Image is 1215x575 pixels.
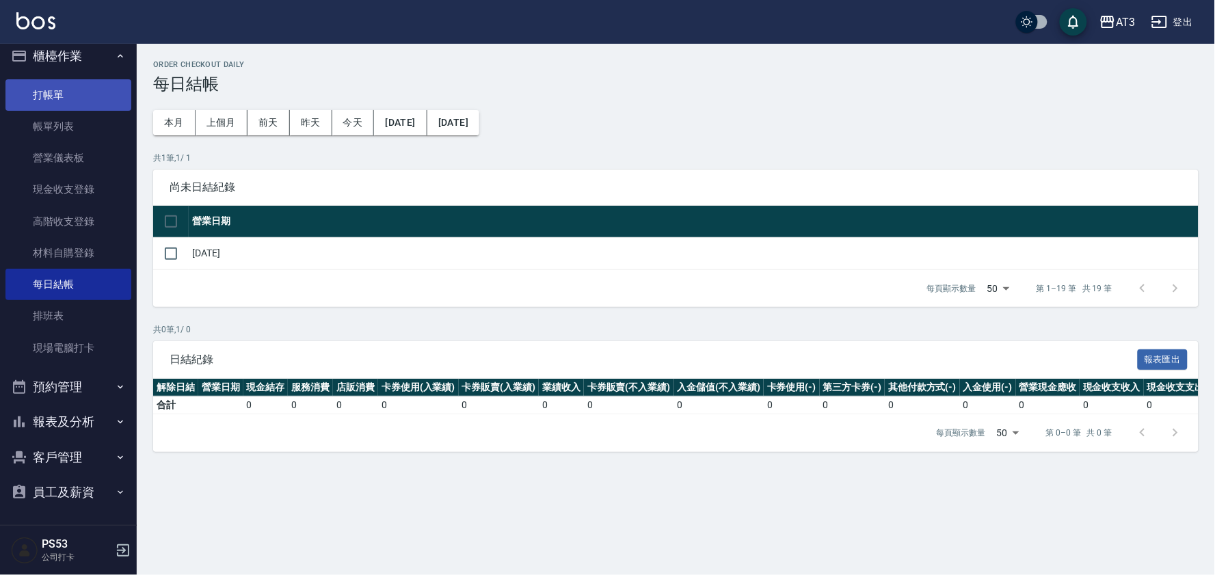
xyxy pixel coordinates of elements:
th: 營業日期 [189,206,1199,238]
th: 入金儲值(不入業績) [674,379,764,397]
th: 現金結存 [243,379,289,397]
th: 入金使用(-) [960,379,1016,397]
p: 每頁顯示數量 [937,427,986,439]
div: 50 [991,414,1024,451]
td: 0 [960,397,1016,414]
a: 現場電腦打卡 [5,332,131,364]
th: 營業現金應收 [1016,379,1080,397]
a: 高階收支登錄 [5,206,131,237]
td: 合計 [153,397,198,414]
td: 0 [820,397,885,414]
button: 客戶管理 [5,440,131,475]
p: 公司打卡 [42,551,111,563]
p: 共 0 筆, 1 / 0 [153,323,1199,336]
th: 卡券使用(-) [764,379,820,397]
td: 0 [378,397,459,414]
td: 0 [288,397,333,414]
button: 本月 [153,110,196,135]
td: 0 [885,397,960,414]
p: 共 1 筆, 1 / 1 [153,152,1199,164]
td: 0 [584,397,674,414]
td: 0 [1080,397,1144,414]
td: 0 [333,397,378,414]
div: 50 [982,270,1015,307]
td: [DATE] [189,237,1199,269]
h3: 每日結帳 [153,75,1199,94]
a: 每日結帳 [5,269,131,300]
button: 今天 [332,110,375,135]
button: save [1060,8,1087,36]
th: 業績收入 [539,379,584,397]
th: 現金收支收入 [1080,379,1144,397]
a: 帳單列表 [5,111,131,142]
td: 0 [459,397,539,414]
button: 報表及分析 [5,404,131,440]
td: 0 [539,397,584,414]
img: Logo [16,12,55,29]
a: 打帳單 [5,79,131,111]
a: 現金收支登錄 [5,174,131,205]
button: 櫃檯作業 [5,38,131,74]
th: 解除日結 [153,379,198,397]
th: 店販消費 [333,379,378,397]
a: 材料自購登錄 [5,237,131,269]
h5: PS53 [42,537,111,551]
th: 卡券使用(入業績) [378,379,459,397]
p: 每頁顯示數量 [927,282,976,295]
td: 0 [243,397,289,414]
button: 登出 [1146,10,1199,35]
th: 服務消費 [288,379,333,397]
button: 員工及薪資 [5,474,131,510]
button: 預約管理 [5,369,131,405]
button: 報表匯出 [1138,349,1188,371]
a: 營業儀表板 [5,142,131,174]
button: 昨天 [290,110,332,135]
p: 第 0–0 筆 共 0 筆 [1046,427,1112,439]
th: 第三方卡券(-) [820,379,885,397]
button: [DATE] [374,110,427,135]
a: 報表匯出 [1138,352,1188,365]
span: 尚未日結紀錄 [170,180,1182,194]
th: 卡券販賣(入業績) [459,379,539,397]
p: 第 1–19 筆 共 19 筆 [1037,282,1112,295]
th: 營業日期 [198,379,243,397]
a: 排班表 [5,300,131,332]
button: 上個月 [196,110,248,135]
h2: Order checkout daily [153,60,1199,69]
button: [DATE] [427,110,479,135]
img: Person [11,537,38,564]
button: AT3 [1094,8,1140,36]
span: 日結紀錄 [170,353,1138,366]
button: 前天 [248,110,290,135]
th: 卡券販賣(不入業績) [584,379,674,397]
td: 0 [764,397,820,414]
td: 0 [674,397,764,414]
th: 其他付款方式(-) [885,379,960,397]
td: 0 [1016,397,1080,414]
div: AT3 [1116,14,1135,31]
